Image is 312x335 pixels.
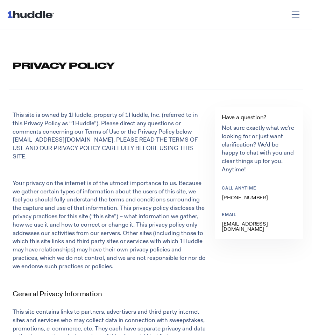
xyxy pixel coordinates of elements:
[222,124,296,174] p: Not sure exactly what we’re looking for or just want clarification? We’d be happy to chat with yo...
[222,186,290,192] p: Call anytime
[13,111,206,161] p: This site is owned by 1Huddle, property of 1Huddle, Inc. (referred to in this Privacy Policy as “...
[222,220,268,233] a: [EMAIL_ADDRESS][DOMAIN_NAME]
[222,194,268,201] a: [PHONE_NUMBER]
[13,59,303,72] h1: Privacy Policy
[7,8,57,21] img: ...
[222,114,296,120] h4: Have a question?
[286,8,305,21] button: Toggle navigation
[13,289,211,299] h3: General Privacy Information
[13,179,206,271] p: Your privacy on the internet is of the utmost importance to us. Because we gather certain types o...
[222,212,290,218] p: Email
